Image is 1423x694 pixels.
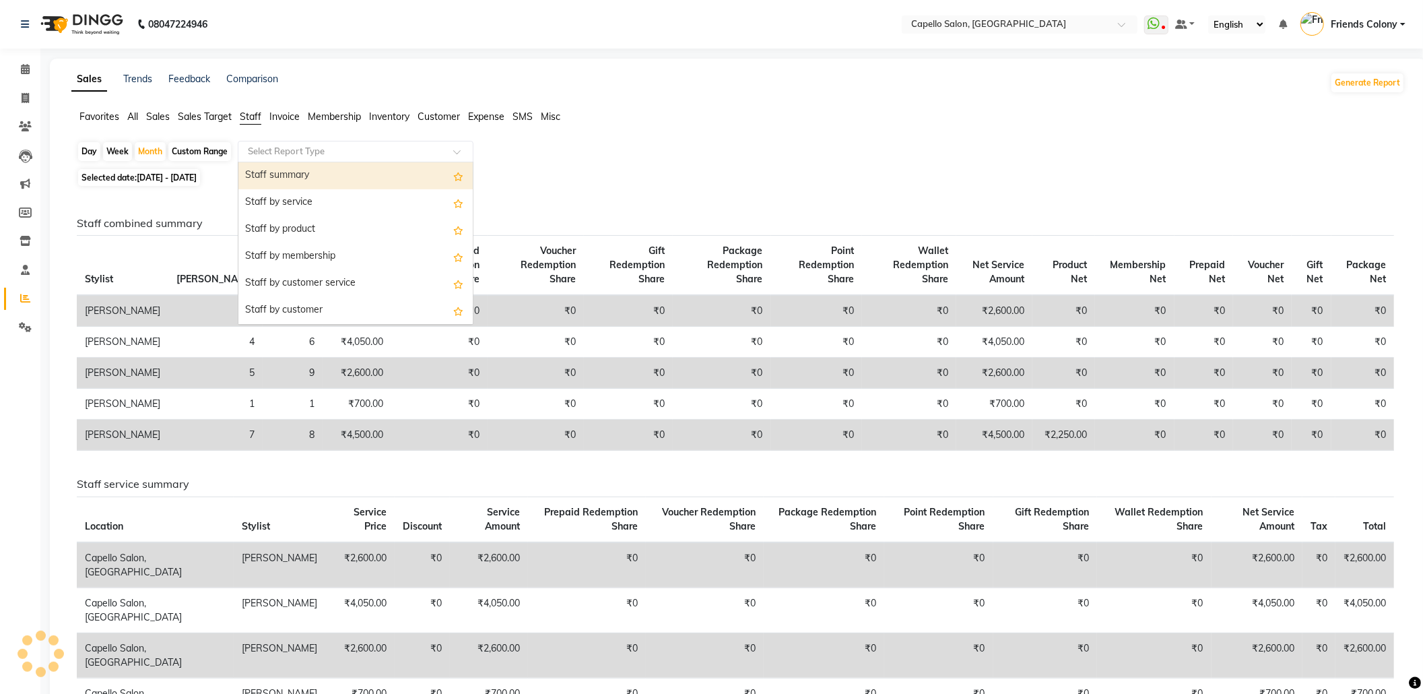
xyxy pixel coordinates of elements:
td: ₹2,600.00 [323,358,392,389]
td: ₹0 [395,633,450,678]
ng-dropdown-panel: Options list [238,162,473,325]
td: ₹0 [1097,633,1211,678]
a: Sales [71,67,107,92]
span: Add this report to Favorites List [453,168,463,184]
td: 6 [263,327,323,358]
span: Point Redemption Share [799,245,854,285]
td: ₹0 [584,295,673,327]
td: ₹0 [646,588,764,633]
td: ₹0 [391,327,488,358]
td: ₹0 [1331,295,1394,327]
h6: Staff service summary [77,478,1394,491]
img: Friends Colony [1300,12,1324,36]
td: ₹0 [993,633,1098,678]
td: 4 [168,327,263,358]
td: ₹0 [1174,358,1233,389]
span: Voucher Redemption Share [521,245,576,285]
td: ₹0 [884,542,993,588]
span: Customer [418,111,460,123]
span: Discount [403,520,442,532]
td: ₹0 [1331,389,1394,420]
span: [DATE] - [DATE] [137,172,197,183]
span: Stylist [242,520,270,532]
a: Comparison [226,73,278,85]
td: Capello Salon, [GEOGRAPHIC_DATA] [77,633,234,678]
span: Voucher Net [1248,259,1284,285]
span: Product Net [1053,259,1087,285]
span: [PERSON_NAME] [176,273,255,285]
span: Expense [468,111,504,123]
td: ₹2,250.00 [1032,420,1095,451]
td: ₹0 [673,389,770,420]
td: ₹2,600.00 [450,542,528,588]
td: ₹0 [1233,389,1292,420]
span: Wallet Redemption Share [1115,506,1203,532]
span: Point Redemption Share [904,506,985,532]
td: 8 [263,420,323,451]
td: ₹0 [993,588,1098,633]
span: Total [1363,520,1386,532]
td: 1 [168,389,263,420]
h6: Staff combined summary [77,217,1394,230]
div: Staff by customer service [238,270,473,297]
span: All [127,111,138,123]
td: ₹0 [1097,588,1211,633]
span: Stylist [85,273,113,285]
td: ₹0 [673,420,770,451]
td: ₹4,050.00 [1335,588,1394,633]
td: ₹0 [584,327,673,358]
td: ₹0 [1292,420,1331,451]
a: Feedback [168,73,210,85]
td: [PERSON_NAME] [234,542,325,588]
td: ₹700.00 [323,389,392,420]
td: ₹0 [884,633,993,678]
span: Gift Redemption Share [1015,506,1089,532]
div: Day [78,142,100,161]
td: ₹0 [1331,420,1394,451]
td: ₹0 [764,633,884,678]
div: Staff by customer [238,297,473,324]
td: ₹0 [993,542,1098,588]
td: ₹0 [1095,420,1174,451]
td: ₹0 [862,389,956,420]
td: ₹0 [1292,295,1331,327]
td: ₹0 [1095,358,1174,389]
td: [PERSON_NAME] [77,327,168,358]
td: ₹4,050.00 [956,327,1032,358]
td: ₹0 [1032,295,1095,327]
td: ₹0 [1302,633,1335,678]
td: [PERSON_NAME] [234,588,325,633]
a: Trends [123,73,152,85]
td: ₹4,050.00 [450,588,528,633]
td: ₹0 [1032,327,1095,358]
td: ₹2,600.00 [325,542,395,588]
span: Add this report to Favorites List [453,222,463,238]
td: ₹0 [1331,358,1394,389]
td: ₹0 [528,588,646,633]
span: Prepaid Redemption Share [544,506,638,532]
td: ₹4,500.00 [323,420,392,451]
td: ₹700.00 [956,389,1032,420]
td: ₹0 [488,420,584,451]
span: Wallet Redemption Share [893,245,948,285]
td: ₹0 [764,588,884,633]
td: ₹2,600.00 [1212,633,1302,678]
td: ₹0 [391,420,488,451]
td: ₹0 [862,358,956,389]
span: Selected date: [78,169,200,186]
td: ₹0 [1174,420,1233,451]
td: [PERSON_NAME] [234,633,325,678]
td: [PERSON_NAME] [77,295,168,327]
span: Misc [541,111,560,123]
td: ₹0 [584,420,673,451]
td: ₹4,500.00 [956,420,1032,451]
td: ₹0 [528,633,646,678]
td: ₹0 [1032,358,1095,389]
td: ₹2,600.00 [450,633,528,678]
td: ₹0 [862,327,956,358]
td: ₹2,600.00 [1335,542,1394,588]
div: Month [135,142,166,161]
div: Staff by product [238,216,473,243]
span: SMS [512,111,533,123]
td: ₹0 [584,358,673,389]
